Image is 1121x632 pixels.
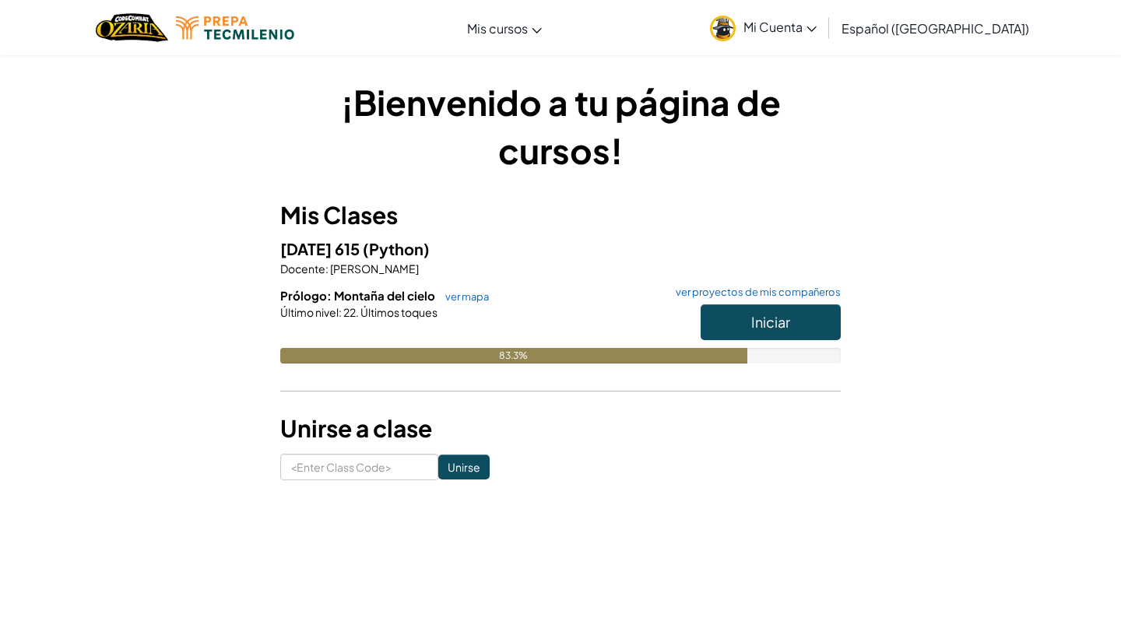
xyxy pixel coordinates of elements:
a: Mis cursos [459,7,550,49]
h3: Mis Clases [280,198,841,233]
a: Ozaria by CodeCombat logo [96,12,168,44]
a: Mi Cuenta [702,3,824,52]
span: Iniciar [751,313,790,331]
span: Últimos toques [359,305,438,319]
h3: Unirse a clase [280,411,841,446]
span: : [339,305,342,319]
span: Mi Cuenta [743,19,817,35]
button: Iniciar [701,304,841,340]
span: 22. [342,305,359,319]
a: ver mapa [438,290,489,303]
img: avatar [710,16,736,41]
span: Mis cursos [467,20,528,37]
span: Docente [280,262,325,276]
input: <Enter Class Code> [280,454,438,480]
span: [PERSON_NAME] [329,262,419,276]
img: Home [96,12,168,44]
div: 83.3% [280,348,747,363]
a: Español ([GEOGRAPHIC_DATA]) [834,7,1037,49]
input: Unirse [438,455,490,479]
a: ver proyectos de mis compañeros [668,287,841,297]
span: Último nivel [280,305,339,319]
span: Español ([GEOGRAPHIC_DATA]) [842,20,1029,37]
h1: ¡Bienvenido a tu página de cursos! [280,78,841,174]
span: (Python) [363,239,430,258]
span: [DATE] 615 [280,239,363,258]
span: : [325,262,329,276]
span: Prólogo: Montaña del cielo [280,288,438,303]
img: Tecmilenio logo [176,16,294,40]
